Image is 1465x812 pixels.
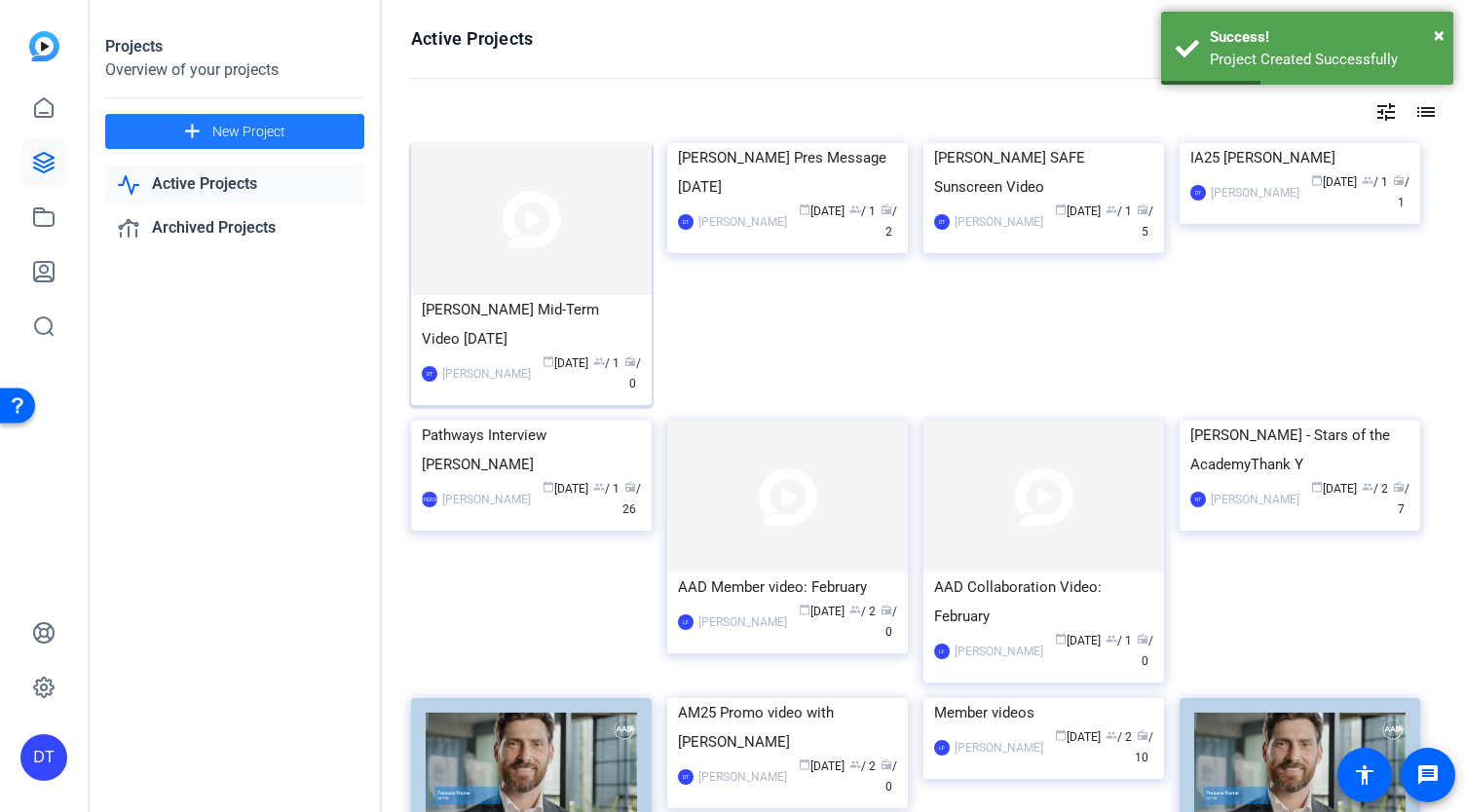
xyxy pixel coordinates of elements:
[1362,482,1388,496] span: / 2
[955,642,1043,661] div: [PERSON_NAME]
[1362,174,1373,186] span: group
[881,605,897,639] span: / 0
[105,35,364,58] div: Projects
[678,698,897,757] div: AM25 Promo video with [PERSON_NAME]
[411,27,533,51] h1: Active Projects
[1135,730,1153,764] span: / 10
[20,734,67,781] div: DT
[1190,143,1409,172] div: IA25 [PERSON_NAME]
[1393,482,1409,516] span: / 7
[1106,729,1117,741] span: group
[1211,183,1299,203] div: [PERSON_NAME]
[881,758,892,770] span: radio
[422,421,641,479] div: Pathways Interview [PERSON_NAME]
[593,482,620,496] span: / 1
[1362,481,1373,493] span: group
[593,356,620,370] span: / 1
[1190,492,1206,507] div: NT
[1393,481,1405,493] span: radio
[1434,23,1445,47] span: ×
[1416,763,1440,787] mat-icon: message
[799,604,810,615] span: calendar_today
[849,604,861,615] span: group
[1055,204,1101,218] span: [DATE]
[1353,763,1376,787] mat-icon: accessibility
[799,759,845,773] span: [DATE]
[678,214,694,230] div: DT
[934,698,1153,727] div: Member videos
[1106,730,1132,744] span: / 2
[1055,730,1101,744] span: [DATE]
[593,355,605,367] span: group
[1190,185,1206,201] div: DT
[698,212,787,232] div: [PERSON_NAME]
[1137,204,1153,239] span: / 5
[543,355,554,367] span: calendar_today
[180,120,205,144] mat-icon: add
[105,58,364,82] div: Overview of your projects
[1137,634,1153,668] span: / 0
[1374,100,1398,124] mat-icon: tune
[678,572,897,602] div: AAD Member video: February
[105,208,364,248] a: Archived Projects
[1106,204,1132,218] span: / 1
[1311,482,1357,496] span: [DATE]
[422,366,437,382] div: DT
[543,356,588,370] span: [DATE]
[678,769,694,785] div: DT
[1362,175,1388,189] span: / 1
[624,481,636,493] span: radio
[955,738,1043,757] div: [PERSON_NAME]
[955,212,1043,232] div: [PERSON_NAME]
[442,364,531,384] div: [PERSON_NAME]
[1137,633,1148,645] span: radio
[934,572,1153,631] div: AAD Collaboration Video: February
[1311,481,1323,493] span: calendar_today
[1393,175,1409,209] span: / 1
[593,481,605,493] span: group
[849,759,876,773] span: / 2
[1106,634,1132,647] span: / 1
[422,492,437,507] div: [PERSON_NAME]
[1311,175,1357,189] span: [DATE]
[1055,634,1101,647] span: [DATE]
[881,203,892,215] span: radio
[881,759,897,794] span: / 0
[1311,174,1323,186] span: calendar_today
[698,767,787,787] div: [PERSON_NAME]
[934,143,1153,202] div: [PERSON_NAME] SAFE Sunscreen Video
[799,204,845,218] span: [DATE]
[1190,421,1409,479] div: [PERSON_NAME] - Stars of the AcademyThank Y
[422,295,641,353] div: [PERSON_NAME] Mid-Term Video [DATE]
[881,604,892,615] span: radio
[624,356,641,390] span: / 0
[543,481,554,493] span: calendar_today
[1393,174,1405,186] span: radio
[1055,729,1067,741] span: calendar_today
[622,482,641,516] span: / 26
[799,203,810,215] span: calendar_today
[1434,20,1445,50] button: Close
[1137,729,1148,741] span: radio
[881,204,897,239] span: / 2
[799,605,845,618] span: [DATE]
[934,214,950,230] div: DT
[1106,203,1117,215] span: group
[1055,203,1067,215] span: calendar_today
[1137,203,1148,215] span: radio
[212,122,285,142] span: New Project
[105,165,364,204] a: Active Projects
[849,758,861,770] span: group
[678,143,897,202] div: [PERSON_NAME] Pres Message [DATE]
[624,355,636,367] span: radio
[849,204,876,218] span: / 1
[799,758,810,770] span: calendar_today
[849,605,876,618] span: / 2
[1412,100,1436,124] mat-icon: list
[934,644,950,659] div: LF
[29,31,59,61] img: blue-gradient.svg
[678,614,694,630] div: LF
[442,490,531,509] div: [PERSON_NAME]
[105,114,364,149] button: New Project
[543,482,588,496] span: [DATE]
